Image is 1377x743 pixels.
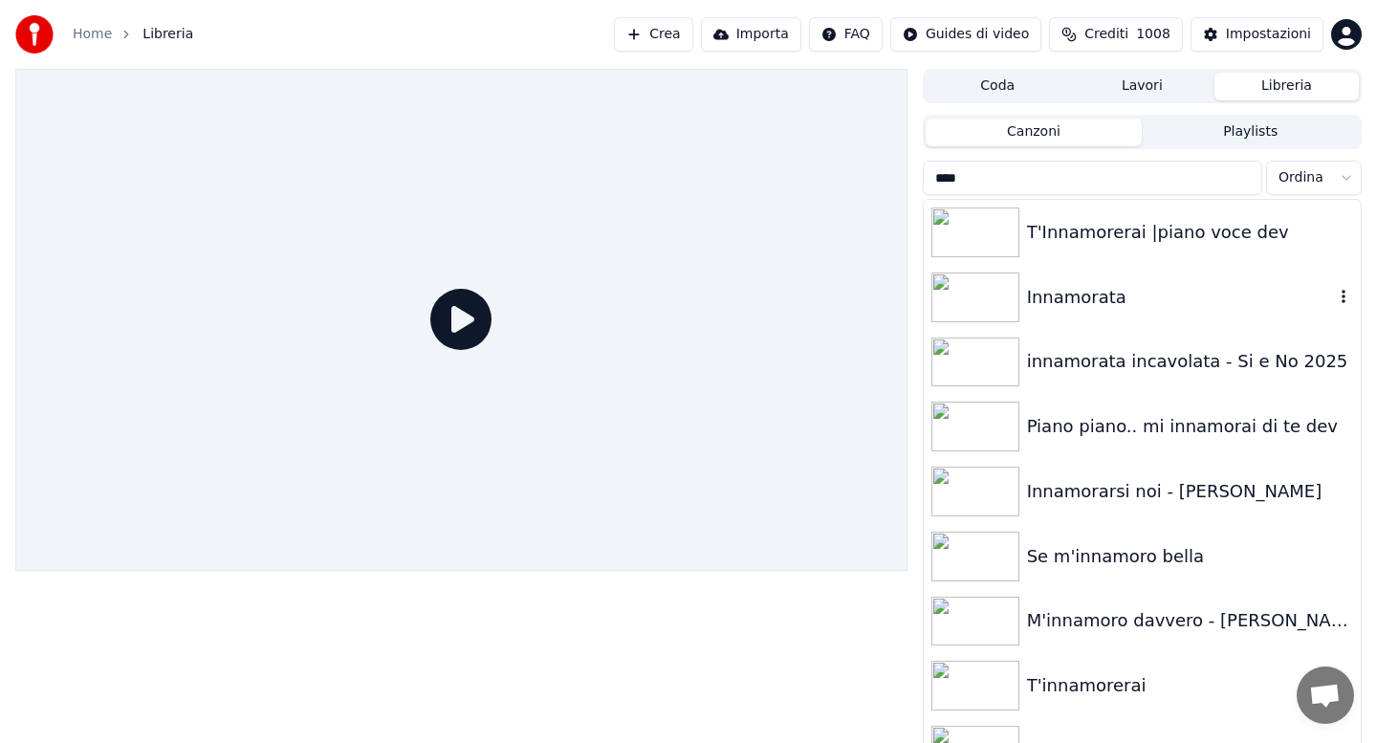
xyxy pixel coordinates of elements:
[1027,348,1353,375] div: innamorata incavolata - Si e No 2025
[1214,73,1359,100] button: Libreria
[1027,284,1334,311] div: Innamorata
[1027,219,1353,246] div: T'Innamorerai |piano voce dev
[1027,672,1353,699] div: T'innamorerai
[1191,17,1323,52] button: Impostazioni
[1226,25,1311,44] div: Impostazioni
[809,17,883,52] button: FAQ
[73,25,112,44] a: Home
[890,17,1041,52] button: Guides di video
[1136,25,1170,44] span: 1008
[1070,73,1214,100] button: Lavori
[1027,413,1353,440] div: Piano piano.. mi innamorai di te dev
[701,17,801,52] button: Importa
[614,17,692,52] button: Crea
[1084,25,1128,44] span: Crediti
[1027,478,1353,505] div: Innamorarsi noi - [PERSON_NAME]
[1142,119,1359,146] button: Playlists
[15,15,54,54] img: youka
[1027,607,1353,634] div: M'innamoro davvero - [PERSON_NAME]
[142,25,193,44] span: Libreria
[73,25,193,44] nav: breadcrumb
[1297,667,1354,724] div: Aprire la chat
[1027,543,1353,570] div: Se m'innamoro bella
[1279,168,1323,187] span: Ordina
[1049,17,1183,52] button: Crediti1008
[926,119,1143,146] button: Canzoni
[926,73,1070,100] button: Coda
